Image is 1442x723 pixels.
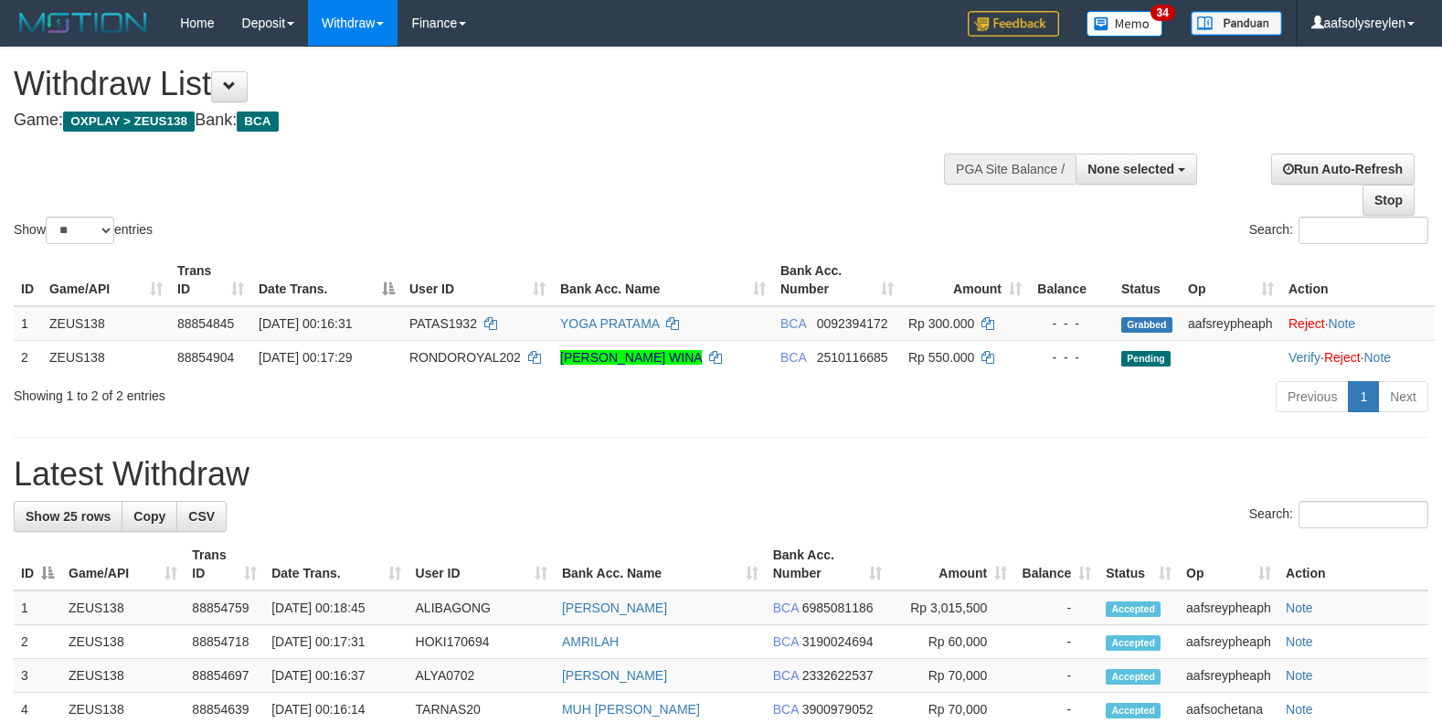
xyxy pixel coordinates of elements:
[901,254,1029,306] th: Amount: activate to sort column ascending
[1378,381,1428,412] a: Next
[1286,601,1313,615] a: Note
[14,112,943,130] h4: Game: Bank:
[61,538,185,590] th: Game/API: activate to sort column ascending
[560,350,702,365] a: [PERSON_NAME] WINA
[780,350,806,365] span: BCA
[264,659,408,693] td: [DATE] 00:16:37
[14,590,61,625] td: 1
[61,590,185,625] td: ZEUS138
[1276,381,1349,412] a: Previous
[170,254,251,306] th: Trans ID: activate to sort column ascending
[908,316,974,331] span: Rp 300.000
[802,702,874,717] span: Copy 3900979052 to clipboard
[802,634,874,649] span: Copy 3190024694 to clipboard
[766,538,889,590] th: Bank Acc. Number: activate to sort column ascending
[14,340,42,374] td: 2
[773,601,799,615] span: BCA
[1121,351,1171,367] span: Pending
[817,350,888,365] span: Copy 2510116685 to clipboard
[14,379,588,405] div: Showing 1 to 2 of 2 entries
[553,254,773,306] th: Bank Acc. Name: activate to sort column ascending
[61,625,185,659] td: ZEUS138
[889,659,1014,693] td: Rp 70,000
[1281,254,1435,306] th: Action
[1014,590,1098,625] td: -
[562,668,667,683] a: [PERSON_NAME]
[14,538,61,590] th: ID: activate to sort column descending
[185,538,264,590] th: Trans ID: activate to sort column ascending
[14,254,42,306] th: ID
[1114,254,1181,306] th: Status
[185,590,264,625] td: 88854759
[1179,590,1278,625] td: aafsreypheaph
[14,217,153,244] label: Show entries
[560,316,659,331] a: YOGA PRATAMA
[889,538,1014,590] th: Amount: activate to sort column ascending
[237,112,278,132] span: BCA
[1362,185,1415,216] a: Stop
[562,601,667,615] a: [PERSON_NAME]
[773,668,799,683] span: BCA
[780,316,806,331] span: BCA
[264,590,408,625] td: [DATE] 00:18:45
[1299,501,1428,528] input: Search:
[1249,217,1428,244] label: Search:
[1014,625,1098,659] td: -
[1179,659,1278,693] td: aafsreypheaph
[408,625,555,659] td: HOKI170694
[402,254,553,306] th: User ID: activate to sort column ascending
[177,350,234,365] span: 88854904
[562,634,619,649] a: AMRILAH
[1029,254,1114,306] th: Balance
[944,154,1076,185] div: PGA Site Balance /
[1278,538,1428,590] th: Action
[1179,538,1278,590] th: Op: activate to sort column ascending
[176,501,227,532] a: CSV
[889,625,1014,659] td: Rp 60,000
[177,316,234,331] span: 88854845
[802,601,874,615] span: Copy 6985081186 to clipboard
[1329,316,1356,331] a: Note
[1286,702,1313,717] a: Note
[1281,340,1435,374] td: · ·
[1363,350,1391,365] a: Note
[555,538,766,590] th: Bank Acc. Name: activate to sort column ascending
[185,659,264,693] td: 88854697
[14,456,1428,493] h1: Latest Withdraw
[817,316,888,331] span: Copy 0092394172 to clipboard
[889,590,1014,625] td: Rp 3,015,500
[408,590,555,625] td: ALIBAGONG
[14,9,153,37] img: MOTION_logo.png
[1106,703,1161,718] span: Accepted
[408,538,555,590] th: User ID: activate to sort column ascending
[1087,162,1174,176] span: None selected
[1106,635,1161,651] span: Accepted
[133,509,165,524] span: Copy
[14,625,61,659] td: 2
[42,254,170,306] th: Game/API: activate to sort column ascending
[1036,348,1107,367] div: - - -
[773,254,901,306] th: Bank Acc. Number: activate to sort column ascending
[1348,381,1379,412] a: 1
[408,659,555,693] td: ALYA0702
[14,659,61,693] td: 3
[1014,659,1098,693] td: -
[802,668,874,683] span: Copy 2332622537 to clipboard
[773,634,799,649] span: BCA
[1191,11,1282,36] img: panduan.png
[14,66,943,102] h1: Withdraw List
[61,659,185,693] td: ZEUS138
[264,625,408,659] td: [DATE] 00:17:31
[1106,601,1161,617] span: Accepted
[1286,634,1313,649] a: Note
[1324,350,1361,365] a: Reject
[14,501,122,532] a: Show 25 rows
[1249,501,1428,528] label: Search:
[773,702,799,717] span: BCA
[1087,11,1163,37] img: Button%20Memo.svg
[1179,625,1278,659] td: aafsreypheaph
[1271,154,1415,185] a: Run Auto-Refresh
[1299,217,1428,244] input: Search:
[409,316,477,331] span: PATAS1932
[1281,306,1435,341] td: ·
